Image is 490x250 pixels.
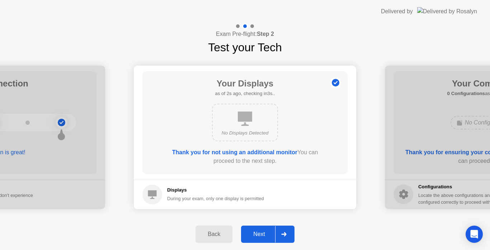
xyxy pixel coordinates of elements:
[218,129,272,137] div: No Displays Detected
[257,31,274,37] b: Step 2
[417,7,477,15] img: Delivered by Rosalyn
[466,226,483,243] div: Open Intercom Messenger
[243,231,275,237] div: Next
[172,149,297,155] b: Thank you for not using an additional monitor
[195,226,232,243] button: Back
[381,7,413,16] div: Delivered by
[167,187,264,194] h5: Displays
[241,226,295,243] button: Next
[215,90,275,97] h5: as of 2s ago, checking in3s..
[163,148,327,165] div: You can proceed to the next step.
[216,30,274,38] h4: Exam Pre-flight:
[167,195,264,202] div: During your exam, only one display is permitted
[198,231,230,237] div: Back
[215,77,275,90] h1: Your Displays
[208,39,282,56] h1: Test your Tech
